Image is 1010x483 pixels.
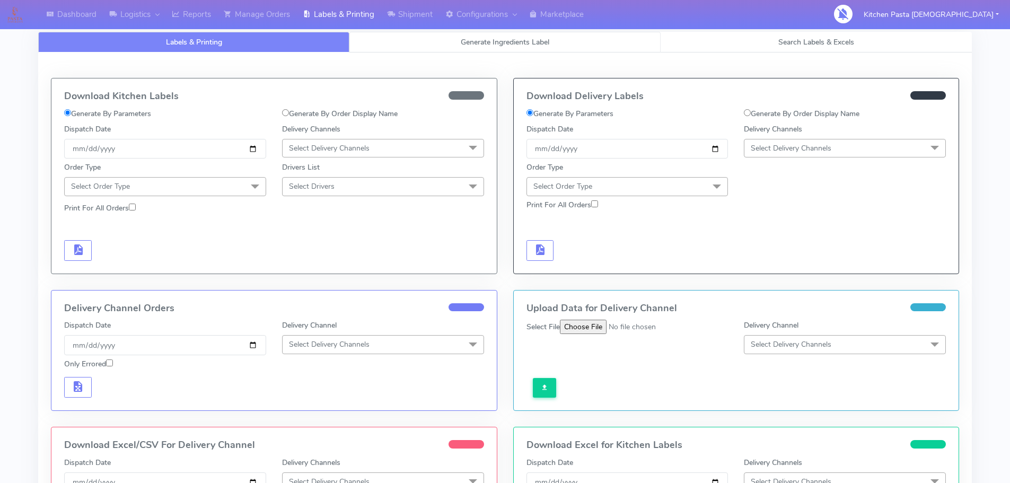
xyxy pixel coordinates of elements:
span: Generate Ingredients Label [461,37,549,47]
label: Delivery Channel [282,320,337,331]
label: Dispatch Date [64,124,111,135]
ul: Tabs [38,32,972,52]
label: Dispatch Date [64,457,111,468]
label: Generate By Parameters [526,108,613,119]
span: Search Labels & Excels [778,37,854,47]
input: Generate By Parameters [526,109,533,116]
label: Order Type [526,162,563,173]
label: Generate By Parameters [64,108,151,119]
label: Print For All Orders [64,203,136,214]
label: Drivers List [282,162,320,173]
label: Select File [526,321,560,332]
label: Delivery Channel [744,320,798,331]
span: Select Delivery Channels [751,339,831,349]
span: Select Drivers [289,181,335,191]
label: Delivery Channels [282,124,340,135]
input: Print For All Orders [591,200,598,207]
span: Labels & Printing [166,37,222,47]
label: Generate By Order Display Name [744,108,859,119]
input: Only Errored [106,359,113,366]
span: Select Order Type [71,181,130,191]
span: Select Order Type [533,181,592,191]
label: Order Type [64,162,101,173]
input: Print For All Orders [129,204,136,210]
h4: Download Excel for Kitchen Labels [526,440,946,451]
input: Generate By Order Display Name [282,109,289,116]
span: Select Delivery Channels [289,143,370,153]
label: Delivery Channels [744,124,802,135]
input: Generate By Order Display Name [744,109,751,116]
label: Dispatch Date [64,320,111,331]
h4: Download Excel/CSV For Delivery Channel [64,440,484,451]
h4: Download Delivery Labels [526,91,946,102]
input: Generate By Parameters [64,109,71,116]
h4: Download Kitchen Labels [64,91,484,102]
label: Generate By Order Display Name [282,108,398,119]
label: Print For All Orders [526,199,598,210]
label: Only Errored [64,358,113,370]
h4: Delivery Channel Orders [64,303,484,314]
label: Delivery Channels [282,457,340,468]
label: Delivery Channels [744,457,802,468]
span: Select Delivery Channels [289,339,370,349]
label: Dispatch Date [526,457,573,468]
label: Dispatch Date [526,124,573,135]
h4: Upload Data for Delivery Channel [526,303,946,314]
button: Kitchen Pasta [DEMOGRAPHIC_DATA] [856,4,1007,25]
span: Select Delivery Channels [751,143,831,153]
